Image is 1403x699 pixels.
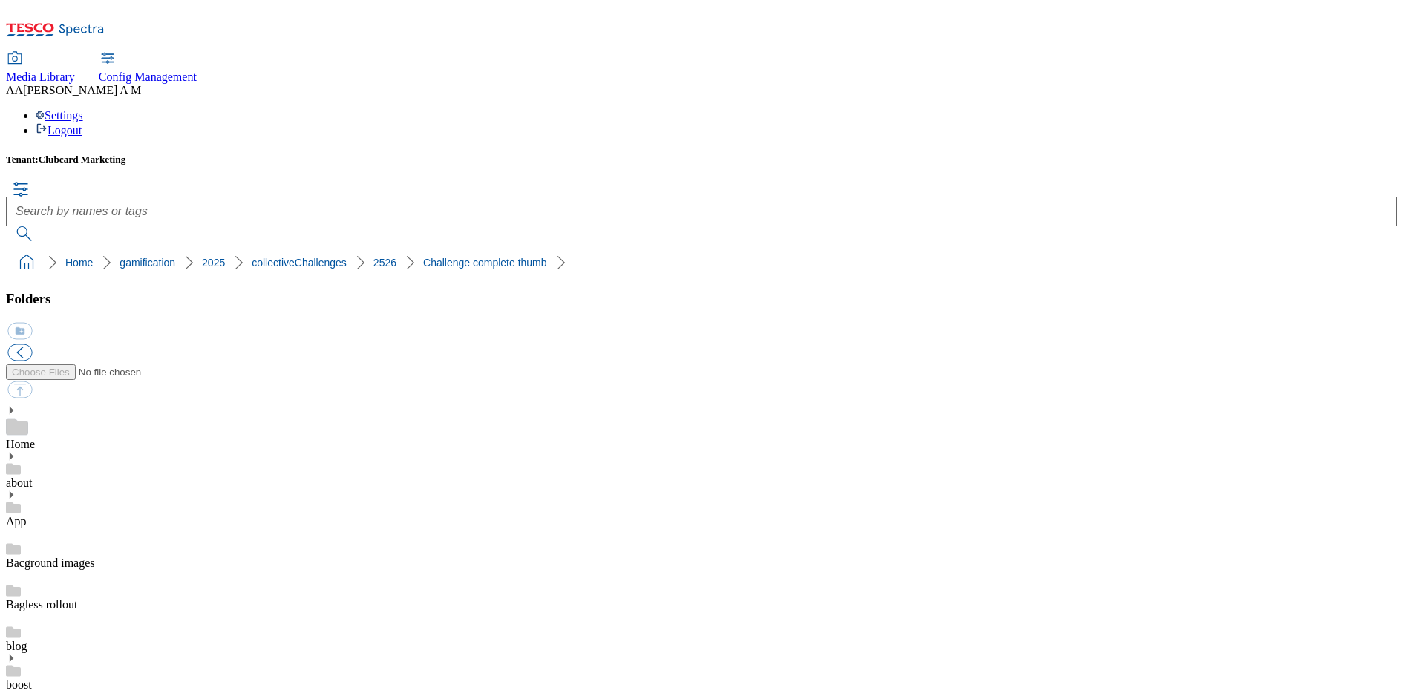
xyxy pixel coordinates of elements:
[202,257,225,269] a: 2025
[15,251,39,275] a: home
[423,257,547,269] a: Challenge complete thumb
[6,640,27,652] a: blog
[6,438,35,450] a: Home
[65,257,93,269] a: Home
[373,257,396,269] a: 2526
[99,53,197,84] a: Config Management
[6,678,32,691] a: boost
[6,598,77,611] a: Bagless rollout
[99,70,197,83] span: Config Management
[6,476,33,489] a: about
[252,257,347,269] a: collectiveChallenges
[6,291,1397,307] h3: Folders
[6,197,1397,226] input: Search by names or tags
[36,124,82,137] a: Logout
[36,109,83,122] a: Settings
[6,249,1397,277] nav: breadcrumb
[6,70,75,83] span: Media Library
[39,154,126,165] span: Clubcard Marketing
[120,257,175,269] a: gamification
[6,154,1397,165] h5: Tenant:
[6,557,95,569] a: Bacground images
[6,53,75,84] a: Media Library
[23,84,141,96] span: [PERSON_NAME] A M
[6,84,23,96] span: AA
[6,515,27,528] a: App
